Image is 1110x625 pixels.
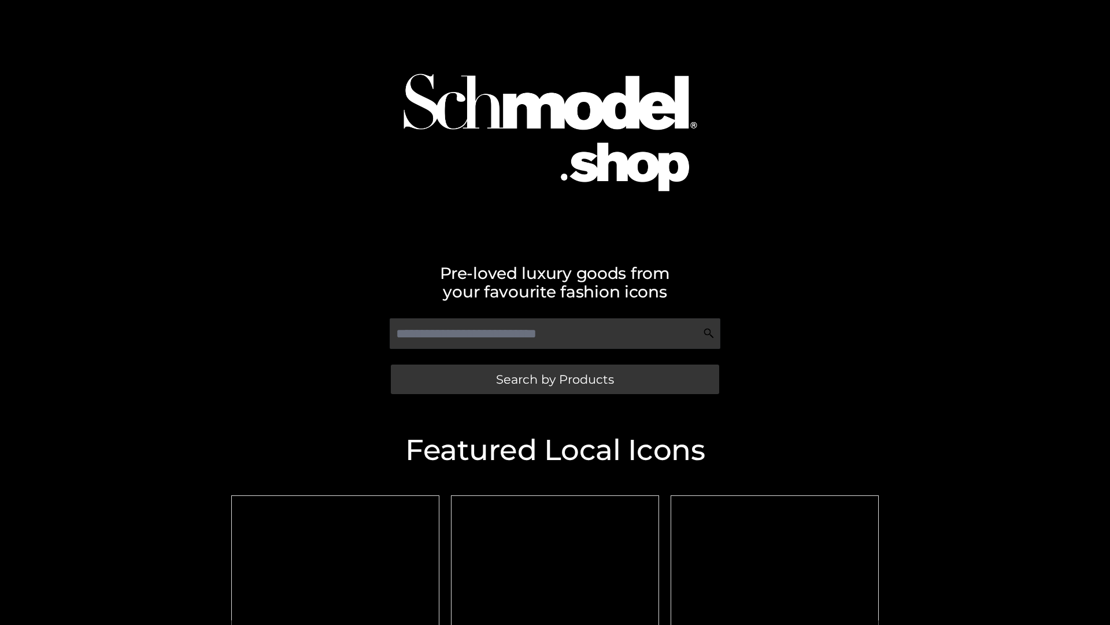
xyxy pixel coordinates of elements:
img: Search Icon [703,328,715,339]
a: Search by Products [391,365,719,394]
h2: Pre-loved luxury goods from your favourite fashion icons [225,264,885,301]
h2: Featured Local Icons​ [225,436,885,465]
span: Search by Products [496,373,614,385]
